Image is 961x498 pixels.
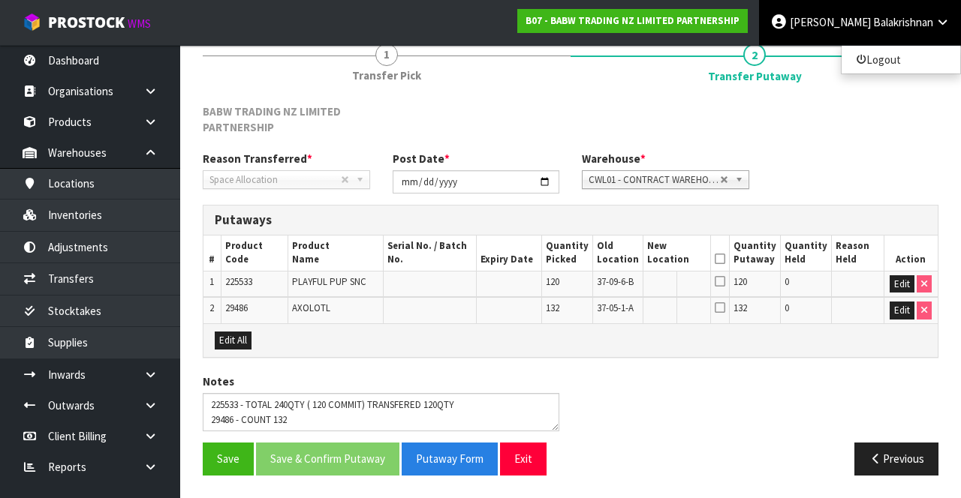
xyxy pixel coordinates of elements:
[526,14,740,27] strong: B07 - BABW TRADING NZ LIMITED PARTNERSHIP
[785,301,789,314] span: 0
[708,68,802,84] span: Transfer Putaway
[203,373,234,389] label: Notes
[597,275,634,288] span: 37-09-6-B
[546,301,559,314] span: 132
[352,67,421,83] span: Transfer Pick
[128,16,151,31] small: WMS
[832,235,884,271] th: Reason Held
[48,13,125,32] span: ProStock
[292,275,366,288] span: PLAYFUL PUP SNC
[225,301,248,314] span: 29486
[203,151,312,166] label: Reason Transferred
[292,301,330,314] span: AXOLOTL
[500,442,547,475] button: Exit
[203,235,221,271] th: #
[541,235,592,271] th: Quantity Picked
[785,275,789,288] span: 0
[402,442,498,475] button: Putaway Form
[854,442,938,475] button: Previous
[643,235,711,271] th: New Location
[215,213,926,227] h3: Putaways
[597,301,634,314] span: 37-05-1-A
[203,104,341,134] span: BABW TRADING NZ LIMITED PARTNERSHIP
[592,235,643,271] th: Old Location
[416,451,484,466] span: Putaway Form
[517,9,748,33] a: B07 - BABW TRADING NZ LIMITED PARTNERSHIP
[203,92,938,487] span: Transfer Putaway
[203,442,254,475] button: Save
[384,235,477,271] th: Serial No. / Batch No.
[781,235,832,271] th: Quantity Held
[730,235,781,271] th: Quantity Putaway
[209,275,214,288] span: 1
[734,301,747,314] span: 132
[546,275,559,288] span: 120
[375,43,398,66] span: 1
[209,171,341,189] span: Space Allocation
[209,301,214,314] span: 2
[884,235,938,271] th: Action
[790,15,871,29] span: [PERSON_NAME]
[477,235,541,271] th: Expiry Date
[734,275,747,288] span: 120
[842,49,960,70] a: Logout
[743,43,766,66] span: 2
[215,331,252,349] button: Edit All
[221,235,288,271] th: Product Code
[890,301,914,319] button: Edit
[23,13,41,31] img: cube-alt.png
[890,275,914,293] button: Edit
[873,15,933,29] span: Balakrishnan
[225,275,252,288] span: 225533
[589,171,720,189] span: CWL01 - CONTRACT WAREHOUSING [GEOGRAPHIC_DATA]
[582,151,646,166] label: Warehouse
[393,170,560,193] input: Post Date
[256,442,399,475] button: Save & Confirm Putaway
[288,235,383,271] th: Product Name
[393,151,450,166] label: Post Date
